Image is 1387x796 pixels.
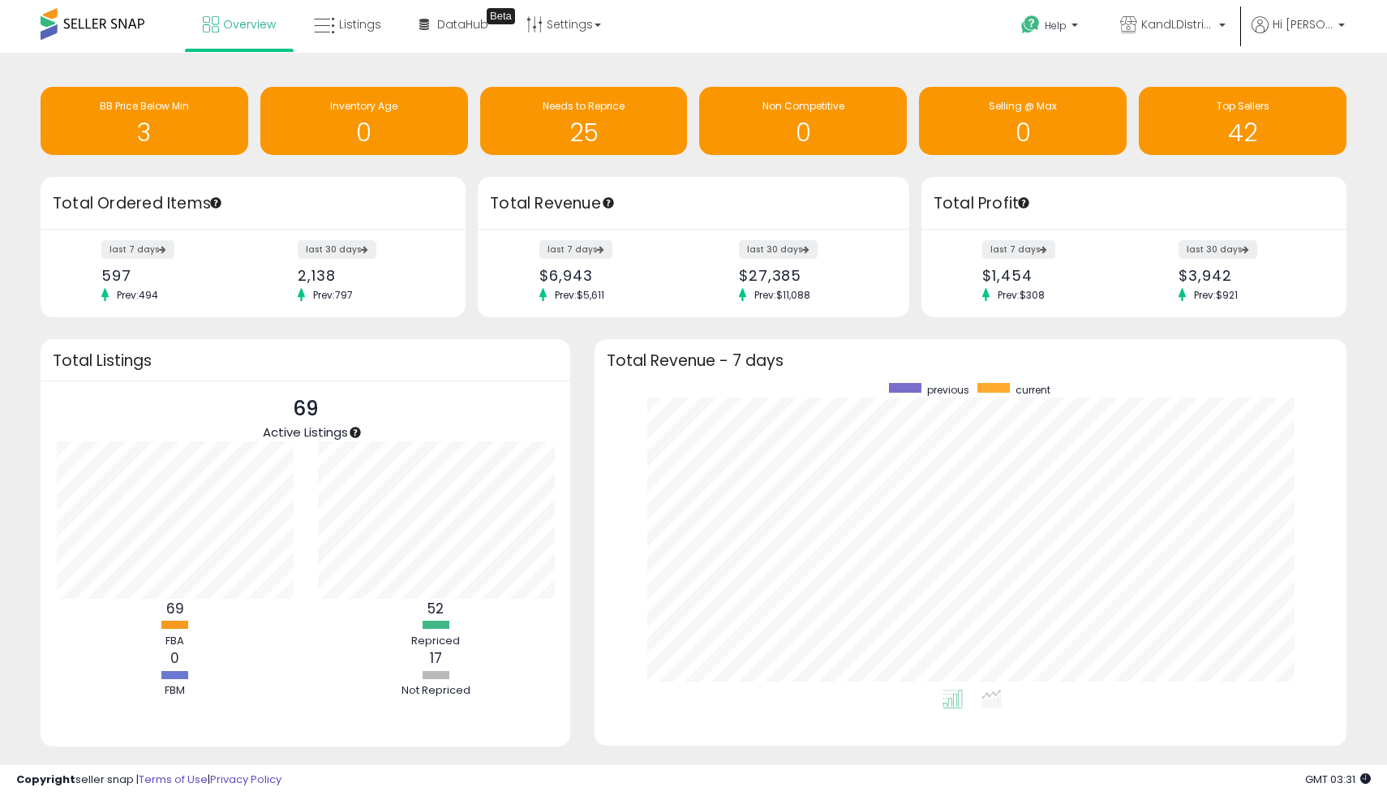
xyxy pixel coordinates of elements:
a: Non Competitive 0 [699,87,907,155]
span: Prev: $11,088 [746,288,818,302]
div: 597 [101,267,241,284]
label: last 30 days [1179,240,1257,259]
i: Get Help [1020,15,1041,35]
a: Terms of Use [139,772,208,787]
div: Tooltip anchor [487,8,515,24]
h1: 3 [49,119,240,146]
span: Listings [339,16,381,32]
div: $6,943 [539,267,681,284]
p: 69 [263,394,348,424]
div: Repriced [387,634,484,649]
div: $3,942 [1179,267,1318,284]
div: Tooltip anchor [208,196,223,210]
span: Top Sellers [1217,99,1269,113]
label: last 7 days [982,240,1055,259]
span: Prev: $308 [990,288,1053,302]
label: last 30 days [298,240,376,259]
span: Hi [PERSON_NAME] [1273,16,1333,32]
h3: Total Revenue [490,192,897,215]
a: Help [1008,2,1094,53]
label: last 7 days [539,240,612,259]
span: 2025-09-15 03:31 GMT [1305,772,1371,787]
div: FBM [127,683,224,699]
span: Prev: 494 [109,288,166,302]
div: FBA [127,634,224,649]
span: Prev: $5,611 [547,288,612,302]
span: BB Price Below Min [100,99,189,113]
label: last 7 days [101,240,174,259]
div: 2,138 [298,267,437,284]
span: Overview [223,16,276,32]
span: current [1016,383,1050,397]
span: previous [927,383,969,397]
h3: Total Ordered Items [53,192,453,215]
a: BB Price Below Min 3 [41,87,248,155]
span: Prev: $921 [1186,288,1246,302]
span: Non Competitive [762,99,844,113]
div: Not Repriced [387,683,484,699]
strong: Copyright [16,772,75,787]
b: 69 [166,599,184,618]
span: Selling @ Max [989,99,1057,113]
div: Tooltip anchor [1016,196,1031,210]
a: Privacy Policy [210,772,281,787]
b: 52 [427,599,444,618]
span: Help [1045,19,1067,32]
h1: 25 [488,119,680,146]
a: Needs to Reprice 25 [480,87,688,155]
h3: Total Revenue - 7 days [607,355,1334,367]
span: Needs to Reprice [543,99,625,113]
a: Selling @ Max 0 [919,87,1127,155]
div: Tooltip anchor [601,196,616,210]
h1: 0 [268,119,460,146]
span: Inventory Age [330,99,397,113]
span: Active Listings [263,424,348,441]
span: DataHub [437,16,488,32]
a: Top Sellers 42 [1139,87,1346,155]
div: Tooltip anchor [348,425,363,440]
div: $1,454 [982,267,1122,284]
h1: 0 [927,119,1119,146]
a: Inventory Age 0 [260,87,468,155]
h1: 0 [707,119,899,146]
span: KandLDistribution LLC [1141,16,1214,32]
h3: Total Listings [53,355,558,367]
h3: Total Profit [934,192,1334,215]
b: 17 [430,648,442,668]
a: Hi [PERSON_NAME] [1252,16,1345,53]
div: $27,385 [739,267,881,284]
div: seller snap | | [16,772,281,788]
label: last 30 days [739,240,818,259]
span: Prev: 797 [305,288,361,302]
h1: 42 [1147,119,1338,146]
b: 0 [170,648,179,668]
